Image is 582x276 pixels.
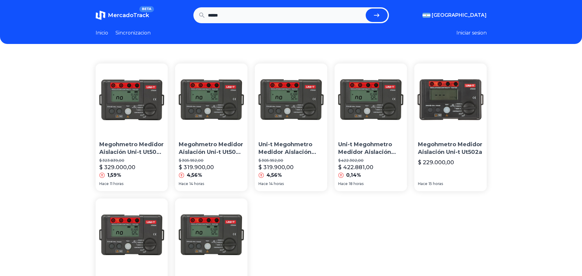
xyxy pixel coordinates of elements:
[258,163,294,172] p: $ 319.900,00
[175,198,247,271] img: Megohmetro Medidor Aislación Uni-t Ut502a Electrocomponentes
[115,29,151,37] a: Sincronizacion
[418,141,483,156] p: Megohmetro Medidor Aislación Uni-t Ut502a
[423,13,430,18] img: Argentina
[429,181,443,186] span: 15 horas
[266,172,282,179] p: 4,56%
[335,64,407,191] a: Uni-t Megohmetro Medidor Aislación Ut502aUni-t Megohmetro Medidor Aislación Ut502a$ 422.302,00$ 4...
[346,172,361,179] p: 0,14%
[96,64,168,136] img: Megohmetro Medidor Aislación Uni-t Ut502a Emakers
[99,181,109,186] span: Hace
[96,29,108,37] a: Inicio
[179,158,244,163] p: $ 305.952,00
[189,181,204,186] span: 14 horas
[175,64,247,191] a: Megohmetro Medidor Aislación Uni-t Ut502a ElectrocomponentesMegohmetro Medidor Aislación Uni-t Ut...
[432,12,487,19] span: [GEOGRAPHIC_DATA]
[338,158,403,163] p: $ 422.302,00
[96,10,105,20] img: MercadoTrack
[179,141,244,156] p: Megohmetro Medidor Aislación Uni-t Ut502a Electrocomponentes
[99,158,164,163] p: $ 323.839,00
[175,64,247,136] img: Megohmetro Medidor Aislación Uni-t Ut502a Electrocomponentes
[96,198,168,271] img: Unit Ut502a Megohmetro Digital Auto 500/1000/2500v 20gohm
[258,181,268,186] span: Hace
[423,12,487,19] button: [GEOGRAPHIC_DATA]
[414,64,487,136] img: Megohmetro Medidor Aislación Uni-t Ut502a
[107,172,121,179] p: 1,59%
[96,64,168,191] a: Megohmetro Medidor Aislación Uni-t Ut502a EmakersMegohmetro Medidor Aislación Uni-t Ut502a Emaker...
[338,181,348,186] span: Hace
[108,12,149,19] span: MercadoTrack
[335,64,407,136] img: Uni-t Megohmetro Medidor Aislación Ut502a
[187,172,202,179] p: 4,56%
[179,163,214,172] p: $ 319.900,00
[338,163,373,172] p: $ 422.881,00
[456,29,487,37] button: Iniciar sesion
[418,181,427,186] span: Hace
[338,141,403,156] p: Uni-t Megohmetro Medidor Aislación Ut502a
[110,181,123,186] span: 11 horas
[99,163,135,172] p: $ 329.000,00
[99,141,164,156] p: Megohmetro Medidor Aislación Uni-t Ut502a Emakers
[258,141,324,156] p: Uni-t Megohmetro Medidor Aislación Ut502a
[179,181,188,186] span: Hace
[349,181,364,186] span: 18 horas
[139,6,154,12] span: BETA
[255,64,327,136] img: Uni-t Megohmetro Medidor Aislación Ut502a
[414,64,487,191] a: Megohmetro Medidor Aislación Uni-t Ut502aMegohmetro Medidor Aislación Uni-t Ut502a$ 229.000,00Hac...
[258,158,324,163] p: $ 305.952,00
[96,10,149,20] a: MercadoTrackBETA
[418,158,454,167] p: $ 229.000,00
[255,64,327,191] a: Uni-t Megohmetro Medidor Aislación Ut502aUni-t Megohmetro Medidor Aislación Ut502a$ 305.952,00$ 3...
[269,181,284,186] span: 14 horas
